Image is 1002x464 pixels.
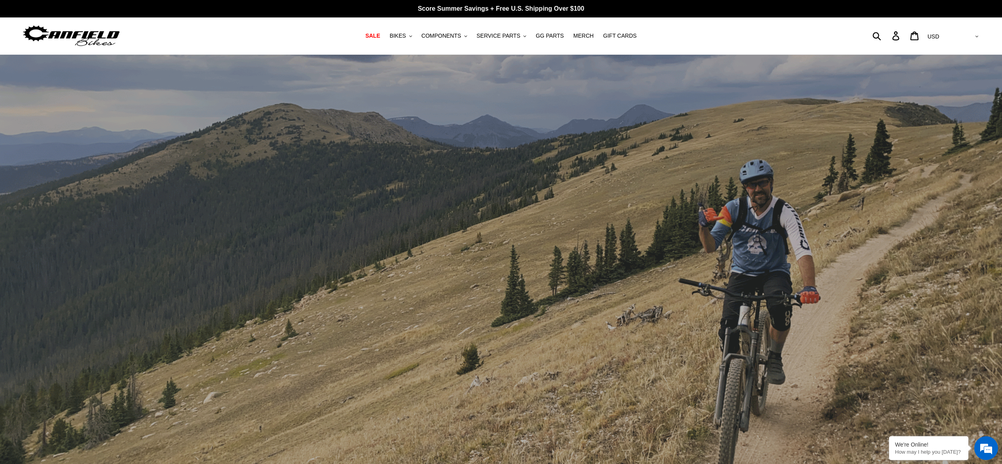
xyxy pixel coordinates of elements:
[361,31,384,41] a: SALE
[422,33,461,39] span: COMPONENTS
[532,31,568,41] a: GG PARTS
[477,33,520,39] span: SERVICE PARTS
[877,27,897,44] input: Search
[473,31,530,41] button: SERVICE PARTS
[389,33,406,39] span: BIKES
[603,33,637,39] span: GIFT CARDS
[386,31,416,41] button: BIKES
[536,33,564,39] span: GG PARTS
[599,31,641,41] a: GIFT CARDS
[573,33,594,39] span: MERCH
[418,31,471,41] button: COMPONENTS
[895,441,962,448] div: We're Online!
[365,33,380,39] span: SALE
[22,23,121,48] img: Canfield Bikes
[569,31,597,41] a: MERCH
[895,449,962,455] p: How may I help you today?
